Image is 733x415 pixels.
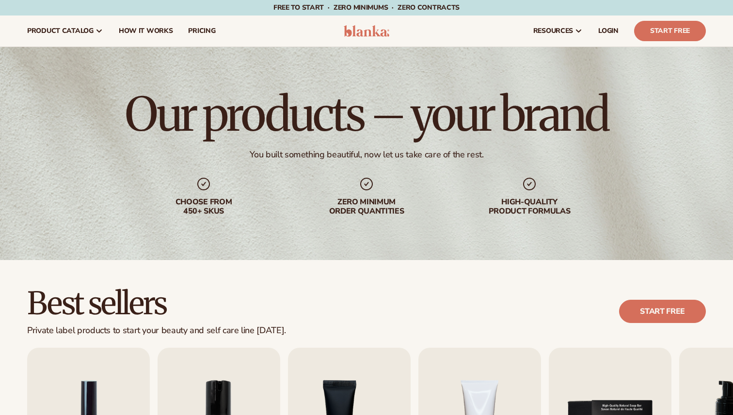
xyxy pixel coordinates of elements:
[125,91,608,138] h1: Our products – your brand
[619,300,706,323] a: Start free
[19,15,111,46] a: product catalog
[27,287,286,320] h2: Best sellers
[526,15,590,46] a: resources
[273,3,460,12] span: Free to start · ZERO minimums · ZERO contracts
[304,198,429,216] div: Zero minimum order quantities
[598,27,619,35] span: LOGIN
[250,149,484,160] div: You built something beautiful, now let us take care of the rest.
[188,27,215,35] span: pricing
[590,15,626,46] a: LOGIN
[111,15,181,46] a: How It Works
[142,198,266,216] div: Choose from 450+ Skus
[180,15,223,46] a: pricing
[27,325,286,336] div: Private label products to start your beauty and self care line [DATE].
[27,27,94,35] span: product catalog
[533,27,573,35] span: resources
[119,27,173,35] span: How It Works
[344,25,390,37] img: logo
[634,21,706,41] a: Start Free
[467,198,591,216] div: High-quality product formulas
